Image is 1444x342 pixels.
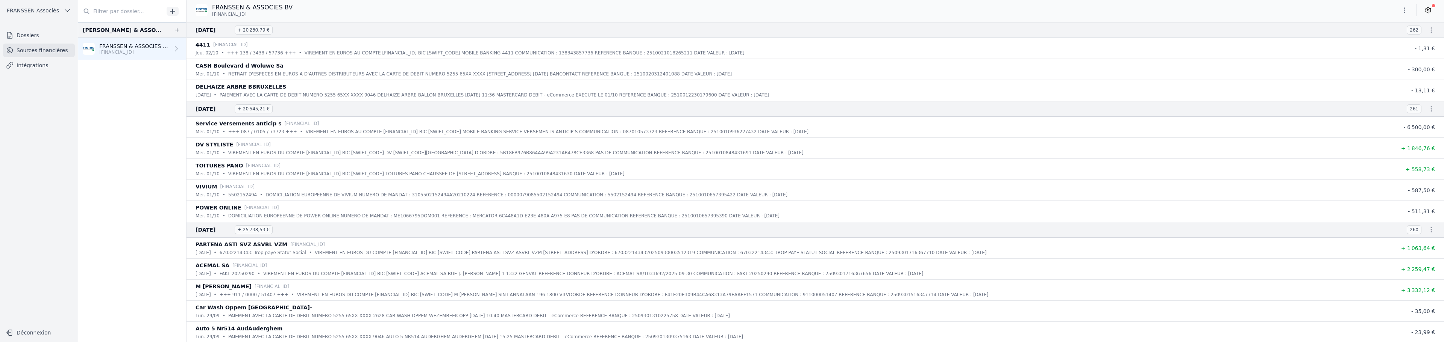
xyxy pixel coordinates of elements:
p: DOMICILIATION EUROPEENNE DE POWER ONLINE NUMERO DE MANDAT : ME1066795DOM001 REFERENCE : MERCATOR-... [228,212,780,220]
span: 260 [1407,225,1421,234]
p: mer. 01/10 [196,128,220,136]
div: [PERSON_NAME] & ASSOCIES SRL [83,26,162,35]
p: jeu. 02/10 [196,49,218,57]
input: Filtrer par dossier... [78,5,164,18]
div: • [223,333,225,340]
p: mer. 01/10 [196,170,220,178]
p: Car Wash Oppem [GEOGRAPHIC_DATA]- [196,303,312,312]
p: PARTENA ASTI SVZ ASVBL VZM [196,240,287,249]
div: • [223,70,225,78]
p: +++ 911 / 0000 / 51407 +++ [220,291,288,298]
p: FAKT 20250290 [220,270,255,277]
p: VIREMENT EN EUROS DU COMPTE [FINANCIAL_ID] BIC [SWIFT_CODE] PARTENA ASTI SVZ ASVBL VZM [STREET_AD... [315,249,987,256]
span: 261 [1407,104,1421,113]
p: [DATE] [196,249,211,256]
p: [FINANCIAL_ID] [220,183,255,190]
p: +++ 087 / 0105 / 73723 +++ [228,128,297,136]
span: + 1 846,76 € [1401,145,1435,151]
p: DV STYLISTE [196,140,233,149]
p: lun. 29/09 [196,312,220,319]
p: +++ 138 / 3438 / 57736 +++ [227,49,296,57]
span: + 20 230,79 € [235,26,273,35]
div: • [221,49,224,57]
p: VIREMENT EN EUROS AU COMPTE [FINANCIAL_ID] BIC [SWIFT_CODE] MOBILE BANKING SERVICE VERSEMENTS ANT... [306,128,808,136]
span: + 20 545,21 € [235,104,273,113]
p: lun. 29/09 [196,333,220,340]
p: FRANSSEN & ASSOCIES BV [99,42,170,50]
span: + 1 063,64 € [1401,245,1435,251]
div: • [223,170,225,178]
p: mer. 01/10 [196,70,220,78]
span: - 587,50 € [1408,187,1435,193]
p: M [PERSON_NAME] [196,282,252,291]
div: • [309,249,312,256]
img: FINTRO_BE_BUSINESS_GEBABEBB.png [83,43,95,55]
p: ACEMAL SA [196,261,229,270]
span: [DATE] [196,26,232,35]
p: [FINANCIAL_ID] [99,49,170,55]
p: FRANSSEN & ASSOCIES BV [212,3,293,12]
span: [FINANCIAL_ID] [212,11,247,17]
div: • [299,49,302,57]
p: CASH Boulevard d Woluwe Sa [196,61,284,70]
p: [FINANCIAL_ID] [255,283,289,290]
span: - 6 500,00 € [1403,124,1435,130]
p: VIREMENT EN EUROS DU COMPTE [FINANCIAL_ID] BIC [SWIFT_CODE] TOITURES PANO CHAUSSEE DE [STREET_ADD... [228,170,625,178]
p: POWER ONLINE [196,203,241,212]
p: [FINANCIAL_ID] [232,262,267,269]
p: Auto 5 Nr514 AudAuderghem [196,324,282,333]
p: VIREMENT EN EUROS DU COMPTE [FINANCIAL_ID] BIC [SWIFT_CODE] DV [SWIFT_CODE][GEOGRAPHIC_DATA] D'OR... [228,149,804,157]
p: [DATE] [196,291,211,298]
span: - 1,31 € [1415,45,1435,51]
p: VIREMENT EN EUROS DU COMPTE [FINANCIAL_ID] BIC [SWIFT_CODE] ACEMAL SA RUE J.-[PERSON_NAME] 1 1332... [263,270,924,277]
p: VIREMENT EN EUROS DU COMPTE [FINANCIAL_ID] BIC [SWIFT_CODE] M [PERSON_NAME] SINT-ANNALAAN 196 180... [297,291,989,298]
span: + 558,73 € [1405,166,1435,172]
p: TOITURES PANO [196,161,243,170]
div: • [214,249,217,256]
div: • [214,270,217,277]
div: • [223,191,225,199]
p: 4411 [196,40,210,49]
p: [FINANCIAL_ID] [285,120,319,127]
a: Sources financières [3,44,75,57]
span: + 25 738,53 € [235,225,273,234]
p: [FINANCIAL_ID] [236,141,271,148]
span: [DATE] [196,225,232,234]
img: FINTRO_BE_BUSINESS_GEBABEBB.png [196,4,208,16]
p: RETRAIT D'ESPECES EN EUROS A D'AUTRES DISTRIBUTEURS AVEC LA CARTE DE DEBIT NUMERO 5255 65XX XXXX ... [228,70,732,78]
p: [FINANCIAL_ID] [244,204,279,211]
p: 5502152494 [228,191,257,199]
a: FRANSSEN & ASSOCIES BV [FINANCIAL_ID] [78,38,186,60]
p: Service Versements anticip s [196,119,282,128]
p: [FINANCIAL_ID] [246,162,281,169]
span: - 511,31 € [1408,208,1435,214]
p: PAIEMENT AVEC LA CARTE DE DEBIT NUMERO 5255 65XX XXXX 2628 CAR WASH OPPEM WEZEMBEEK-OPP [DATE] 10... [228,312,730,319]
div: • [258,270,260,277]
span: FRANSSEN Associés [7,7,59,14]
p: mer. 01/10 [196,149,220,157]
div: • [223,212,225,220]
p: DELHAIZE ARBRE BBRUXELLES [196,82,286,91]
span: - 23,99 € [1411,329,1435,335]
a: Intégrations [3,59,75,72]
span: - 35,00 € [1411,308,1435,314]
p: mer. 01/10 [196,191,220,199]
p: [FINANCIAL_ID] [213,41,248,48]
p: 67032214343: Trop paye Statut Social [220,249,306,256]
div: • [291,291,294,298]
span: - 13,11 € [1411,87,1435,93]
div: • [260,191,262,199]
span: + 2 259,47 € [1401,266,1435,272]
div: • [214,291,217,298]
p: DOMICILIATION EUROPEENNE DE VIVIUM NUMERO DE MANDAT : 3105502152494A20210224 REFERENCE : 00000790... [265,191,787,199]
div: • [223,128,225,136]
span: [DATE] [196,104,232,113]
span: + 3 332,12 € [1401,287,1435,293]
p: VIVIUM [196,182,217,191]
p: [FINANCIAL_ID] [290,241,325,248]
span: - 300,00 € [1408,66,1435,72]
div: • [223,149,225,157]
p: PAIEMENT AVEC LA CARTE DE DEBIT NUMERO 5255 65XX XXXX 9046 AUTO 5 NR514 AUDERGHEM AUDERGHEM [DATE... [228,333,743,340]
p: [DATE] [196,91,211,99]
div: • [223,312,225,319]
